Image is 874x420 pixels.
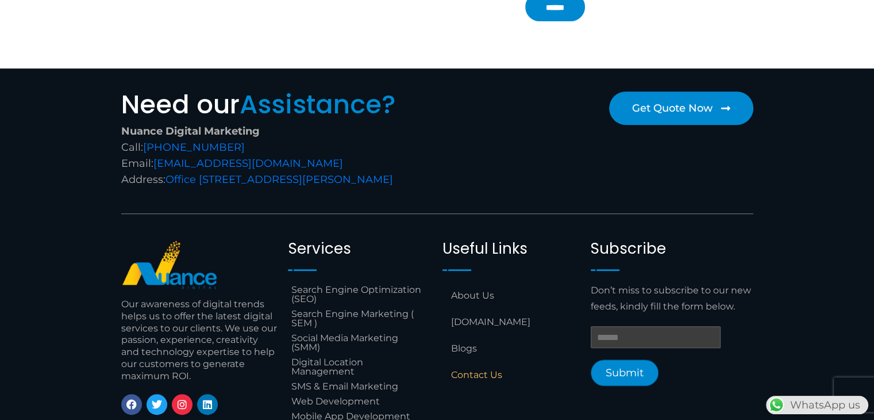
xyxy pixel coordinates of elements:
[591,240,753,258] h2: Subscribe
[121,91,432,117] h2: Need our
[442,240,579,258] h2: Useful Links
[288,394,431,409] a: Web Development
[121,125,260,138] strong: Nuance Digital Marketing
[153,157,343,170] a: [EMAIL_ADDRESS][DOMAIN_NAME]
[442,362,579,388] a: Contact Us
[442,282,579,309] a: About Us
[767,396,786,414] img: WhatsApp
[121,123,432,188] div: Call: Email: Address:
[288,331,431,355] a: Social Media Marketing (SMM)
[288,307,431,331] a: Search Engine Marketing ( SEM )
[288,355,431,379] a: Digital Location Management
[591,360,659,386] button: Submit
[766,399,868,411] a: WhatsAppWhatsApp us
[442,309,579,335] a: [DOMAIN_NAME]
[121,299,277,383] p: Our awareness of digital trends helps us to offer the latest digital services to our clients. We ...
[632,103,713,113] span: Get Quote Now
[288,282,431,307] a: Search Engine Optimization (SEO)
[591,282,753,315] p: Don’t miss to subscribe to our new feeds, kindly fill the form below.
[609,91,753,125] a: Get Quote Now
[288,379,431,394] a: SMS & Email Marketing
[766,396,868,414] div: WhatsApp us
[143,141,245,154] a: [PHONE_NUMBER]
[165,173,393,186] a: Office [STREET_ADDRESS][PERSON_NAME]
[240,86,396,123] span: Assistance?
[288,240,431,258] h2: Services
[442,335,579,362] a: Blogs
